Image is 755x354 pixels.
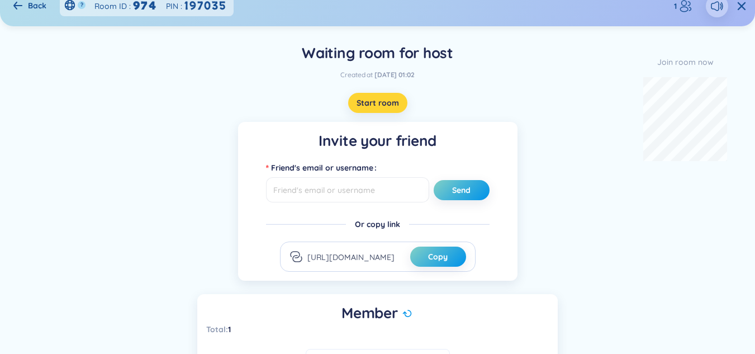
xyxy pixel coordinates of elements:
h1: Member [341,303,397,323]
button: Copy [410,247,466,267]
span: Copy [428,251,448,262]
span: Start room [357,97,399,108]
h1: Invite your friend [247,131,509,151]
button: ? [78,1,86,9]
input: Friend's email or username [266,177,429,202]
span: Total : [206,323,228,336]
button: Send [434,180,490,200]
span: Created at [340,70,374,79]
h1: Waiting room for host [17,43,738,63]
span: 1 [228,323,231,336]
span: Send [452,185,471,196]
button: Start room [348,93,407,113]
span: [DATE] 01:02 [374,70,415,79]
div: Join room now [643,56,727,68]
label: Friend's email or username [266,159,381,177]
div: Or copy link [346,216,409,233]
div: [URL][DOMAIN_NAME] [307,251,395,262]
